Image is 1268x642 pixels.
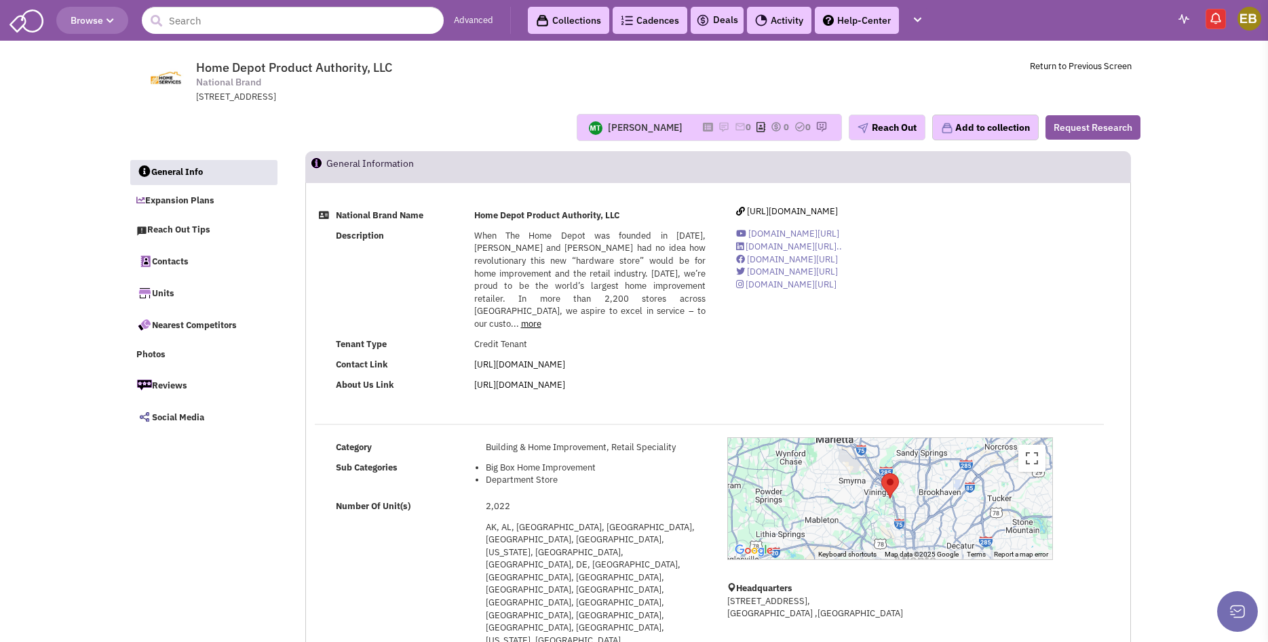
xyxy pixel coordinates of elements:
img: research-icon.png [816,121,827,132]
a: [DOMAIN_NAME][URL] [736,254,838,265]
a: Open this area in Google Maps (opens a new window) [731,542,776,559]
div: Home Depot Product Authority, LLC [881,473,899,498]
a: [URL][DOMAIN_NAME] [474,359,565,370]
span: Home Depot Product Authority, LLC [196,60,392,75]
b: Description [336,230,384,241]
img: Cadences_logo.png [621,16,633,25]
img: icon-dealamount.png [771,121,782,132]
span: Map data ©2025 Google [885,550,959,558]
img: plane.png [858,123,868,134]
span: [DOMAIN_NAME][URL] [747,254,838,265]
a: Expansion Plans [130,188,277,214]
b: Category [336,441,372,453]
img: icon-note.png [718,121,729,132]
a: Social Media [130,403,277,431]
span: [URL][DOMAIN_NAME] [747,205,838,217]
td: 2,022 [482,497,710,517]
a: Collections [528,7,609,34]
a: Cadences [613,7,687,34]
a: Photos [130,342,277,368]
button: Reach Out [849,115,925,140]
div: [STREET_ADDRESS] [196,91,550,104]
b: Sub Categories [336,462,398,473]
button: Toggle fullscreen view [1018,445,1045,472]
img: Google [731,542,776,559]
img: help.png [823,15,834,26]
button: Request Research [1045,115,1140,140]
span: 0 [784,121,789,133]
b: Headquarters [736,582,792,594]
a: Reviews [130,371,277,399]
div: [PERSON_NAME] [608,121,683,134]
span: [DOMAIN_NAME][URL] [747,266,838,277]
a: [DOMAIN_NAME][URL] [736,266,838,277]
img: icon-deals.svg [696,12,710,28]
td: Credit Tenant [470,334,710,355]
img: icon-email-active-16.png [735,121,746,132]
a: General Info [130,160,278,186]
span: [DOMAIN_NAME][URL] [746,279,837,290]
a: Nearest Competitors [130,310,277,339]
a: Help-Center [815,7,899,34]
span: Browse [71,14,114,26]
span: 0 [746,121,751,133]
span: National Brand [196,75,261,89]
p: [STREET_ADDRESS], [GEOGRAPHIC_DATA] ,[GEOGRAPHIC_DATA] [727,595,1053,620]
h2: General Information [326,152,414,182]
a: Report a map error [994,550,1048,558]
a: Deals [696,12,738,28]
img: Activity.png [755,14,767,26]
button: Add to collection [932,115,1039,140]
b: About Us Link [336,379,394,390]
b: Number Of Unit(s) [336,500,410,512]
b: Tenant Type [336,338,387,350]
a: Return to Previous Screen [1030,60,1132,72]
input: Search [142,7,444,34]
img: icon-collection-lavender-black.svg [536,14,549,27]
a: Reach Out Tips [130,218,277,243]
a: [DOMAIN_NAME][URL].. [736,241,842,252]
b: Home Depot Product Authority, LLC [474,209,619,221]
a: Units [130,279,277,307]
a: [URL][DOMAIN_NAME] [736,205,838,217]
a: [DOMAIN_NAME][URL] [736,228,839,239]
li: Big Box Home Improvement [486,462,706,475]
span: 0 [805,121,811,133]
td: Building & Home Improvement, Retail Speciality [482,437,710,458]
a: more [521,318,541,329]
b: Contact Link [336,359,388,370]
img: SmartAdmin [9,7,43,33]
img: icon-collection-lavender.png [941,122,953,134]
a: Activity [747,7,811,34]
span: [DOMAIN_NAME][URL].. [746,241,842,252]
a: [DOMAIN_NAME][URL] [736,279,837,290]
img: Eric Broussard [1237,7,1261,31]
a: Advanced [454,14,493,27]
button: Browse [56,7,128,34]
img: TaskCount.png [794,121,805,132]
span: When The Home Depot was founded in [DATE], [PERSON_NAME] and [PERSON_NAME] had no idea how revolu... [474,230,706,329]
img: corporate.homedepot.com [137,61,199,95]
a: Terms (opens in new tab) [967,550,986,558]
a: [URL][DOMAIN_NAME] [474,379,565,390]
b: National Brand Name [336,209,423,221]
li: Department Store [486,474,706,487]
a: Contacts [130,247,277,275]
span: [DOMAIN_NAME][URL] [748,228,839,239]
button: Keyboard shortcuts [818,550,877,559]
